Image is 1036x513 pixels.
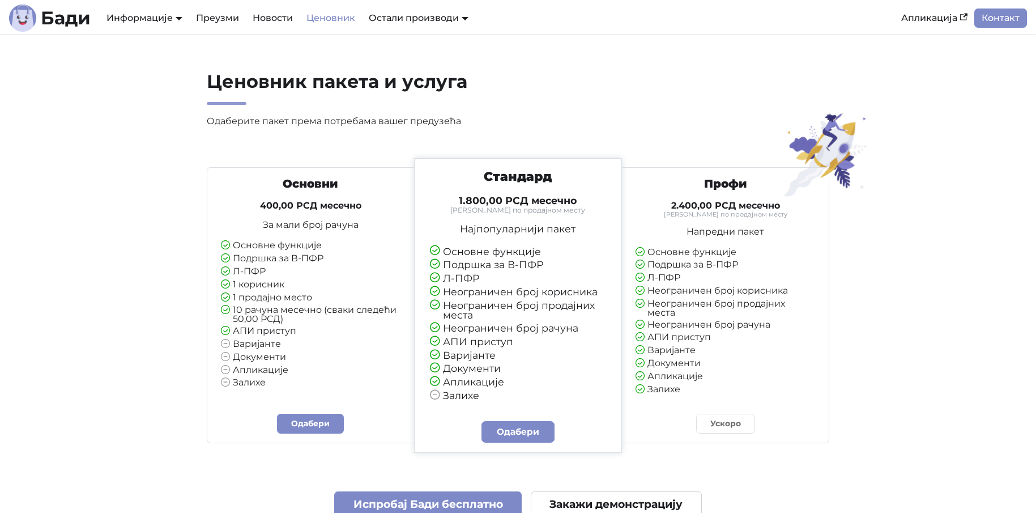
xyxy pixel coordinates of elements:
a: Преузми [189,9,246,28]
p: За мали број рачуна [221,221,400,230]
li: АПИ приступ [430,337,607,347]
a: Одабери [277,414,344,434]
b: Бади [41,9,91,27]
li: Залихе [221,378,400,388]
li: Варијанте [221,340,400,350]
h4: 2.400,00 РСД месечно [636,200,815,211]
p: Одаберите пакет према потребама вашег предузећа [207,114,625,129]
li: Неограничен број рачуна [430,323,607,334]
li: 1 корисник [221,280,400,290]
li: Документи [636,359,815,369]
li: Апликације [636,372,815,382]
li: Варијанте [636,346,815,356]
a: Новости [246,9,300,28]
li: 1 продајно место [221,293,400,303]
li: Л-ПФР [221,267,400,277]
li: Документи [430,363,607,374]
li: АПИ приступ [636,333,815,343]
h4: 1.800,00 РСД месечно [430,194,607,207]
li: 10 рачуна месечно (сваки следећи 50,00 РСД) [221,306,400,324]
p: Најпопуларнији пакет [430,224,607,234]
li: Неограничен број рачуна [636,320,815,330]
li: Подршка за В-ПФР [636,260,815,270]
li: Варијанте [430,350,607,361]
small: [PERSON_NAME] по продајном месту [430,207,607,214]
li: Основне функције [636,248,815,258]
a: Ценовник [300,9,362,28]
a: Апликација [894,9,974,28]
li: Неограничен број корисника [636,286,815,296]
li: Неограничен број продајних места [430,300,607,320]
a: Одабери [481,421,555,443]
a: Остали производи [369,12,468,23]
h4: 400,00 РСД месечно [221,200,400,211]
h3: Основни [221,177,400,191]
li: Подршка за В-ПФР [430,260,607,270]
p: Напредни пакет [636,227,815,236]
li: Залихе [430,391,607,401]
li: Основне функције [430,247,607,257]
li: Основне функције [221,241,400,251]
h2: Ценовник пакета и услуга [207,70,625,105]
small: [PERSON_NAME] по продајном месту [636,211,815,218]
img: Ценовник пакета и услуга [777,112,875,197]
li: Л-ПФР [430,273,607,284]
li: Неограничен број продајних места [636,299,815,317]
li: Неограничен број корисника [430,287,607,298]
a: Информације [106,12,182,23]
li: Залихе [636,385,815,395]
h3: Стандард [430,169,607,185]
h3: Профи [636,177,815,191]
li: Документи [221,353,400,363]
li: Л-ПФР [636,273,815,283]
li: АПИ приступ [221,327,400,337]
li: Апликације [221,366,400,376]
a: ЛогоБади [9,5,91,32]
li: Подршка за В-ПФР [221,254,400,264]
li: Апликације [430,377,607,388]
img: Лого [9,5,36,32]
a: Контакт [974,9,1027,28]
